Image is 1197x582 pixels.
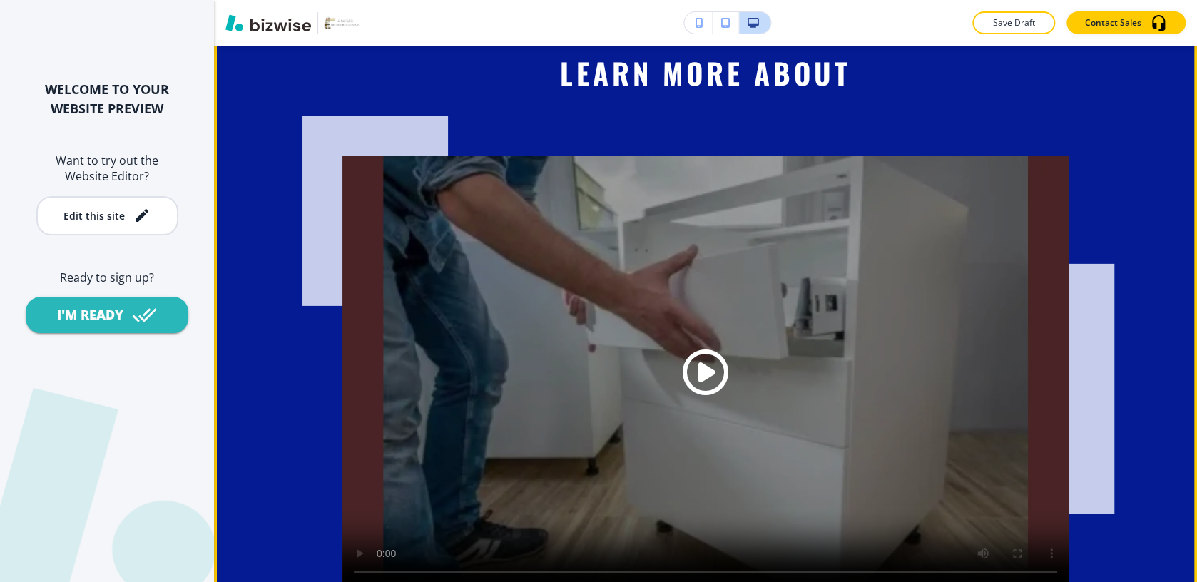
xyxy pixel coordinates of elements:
h6: Want to try out the Website Editor? [23,153,191,185]
div: I'M READY [57,306,123,324]
button: Contact Sales [1066,11,1186,34]
img: Your Logo [324,16,362,30]
img: Bizwise Logo [225,14,311,31]
p: Learn More About [560,55,851,91]
button: Edit this site [36,196,178,235]
div: Edit this site [63,210,125,221]
h2: WELCOME TO YOUR WEBSITE PREVIEW [23,80,191,118]
button: Save Draft [972,11,1055,34]
h6: Ready to sign up? [23,270,191,285]
p: Save Draft [991,16,1036,29]
button: I'M READY [26,297,188,333]
p: Contact Sales [1085,16,1141,29]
